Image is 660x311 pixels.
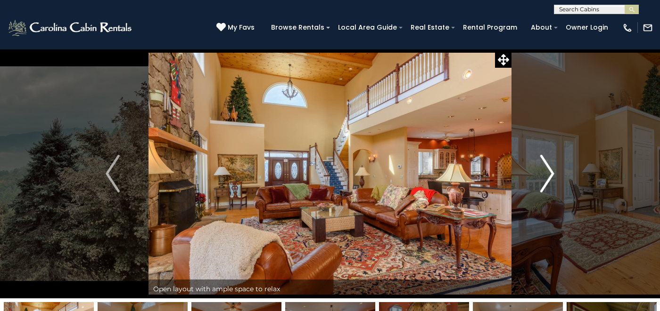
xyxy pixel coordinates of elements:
[561,20,613,35] a: Owner Login
[148,279,511,298] div: Open layout with ample space to relax
[458,20,522,35] a: Rental Program
[266,20,329,35] a: Browse Rentals
[216,23,257,33] a: My Favs
[7,18,134,37] img: White-1-2.png
[228,23,255,32] span: My Favs
[106,155,120,192] img: arrow
[333,20,402,35] a: Local Area Guide
[622,23,633,33] img: phone-regular-white.png
[526,20,557,35] a: About
[511,49,583,298] button: Next
[406,20,454,35] a: Real Estate
[540,155,554,192] img: arrow
[643,23,653,33] img: mail-regular-white.png
[77,49,148,298] button: Previous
